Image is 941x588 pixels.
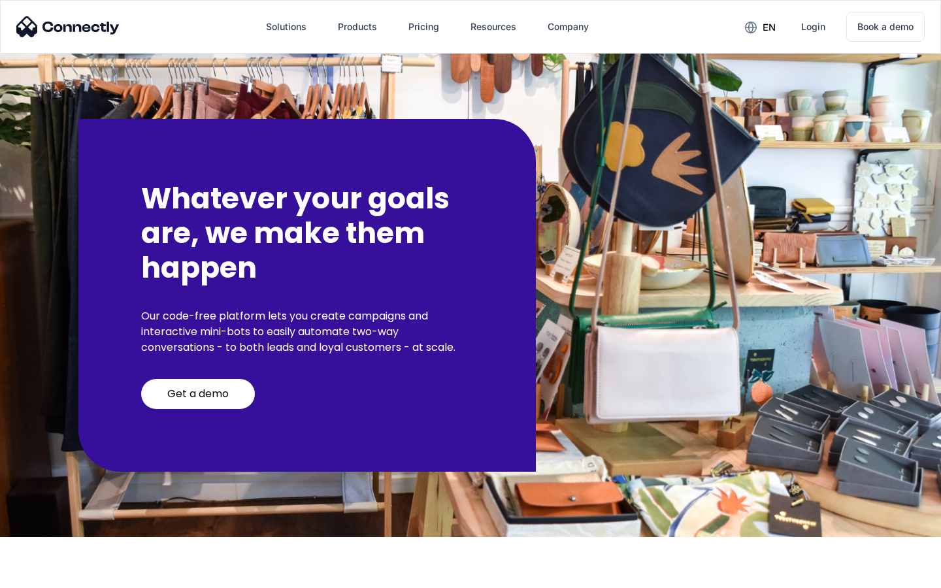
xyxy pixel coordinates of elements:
[16,16,120,37] img: Connectly Logo
[141,379,255,409] a: Get a demo
[266,18,306,36] div: Solutions
[26,565,78,583] ul: Language list
[13,565,78,583] aside: Language selected: English
[338,18,377,36] div: Products
[548,18,589,36] div: Company
[398,11,450,42] a: Pricing
[470,18,516,36] div: Resources
[141,308,473,355] p: Our code-free platform lets you create campaigns and interactive mini-bots to easily automate two...
[408,18,439,36] div: Pricing
[791,11,836,42] a: Login
[801,18,825,36] div: Login
[763,18,776,37] div: en
[167,387,229,400] div: Get a demo
[141,182,473,285] h2: Whatever your goals are, we make them happen
[846,12,925,42] a: Book a demo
